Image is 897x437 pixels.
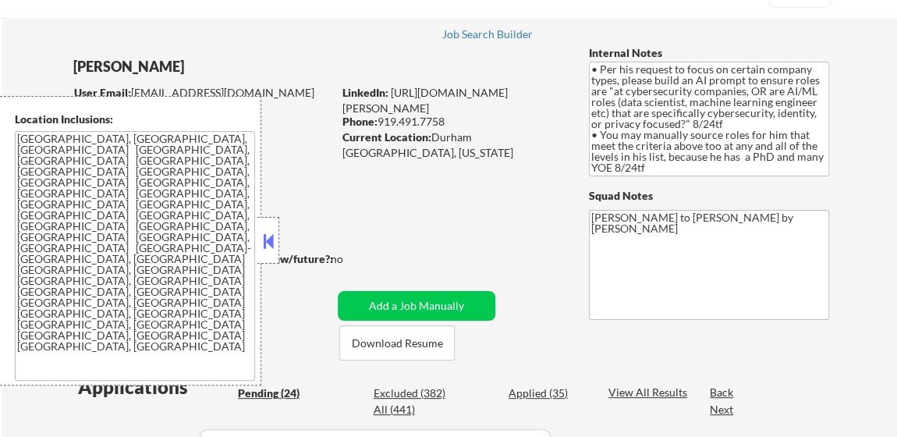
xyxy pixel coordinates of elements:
[589,188,829,204] div: Squad Notes
[342,130,431,144] strong: Current Location:
[78,378,232,396] div: Applications
[73,57,394,76] div: [PERSON_NAME]
[608,385,692,400] div: View All Results
[342,86,388,99] strong: LinkedIn:
[338,291,495,321] button: Add a Job Manually
[710,385,735,400] div: Back
[342,130,563,160] div: Durham [GEOGRAPHIC_DATA], [US_STATE]
[710,402,735,417] div: Next
[589,45,829,61] div: Internal Notes
[15,112,255,127] div: Location Inclusions:
[339,325,455,361] button: Download Resume
[331,251,375,267] div: no
[441,29,533,40] div: Job Search Builder
[373,385,451,401] div: Excluded (382)
[238,385,316,401] div: Pending (24)
[509,385,587,401] div: Applied (35)
[74,85,332,101] div: [EMAIL_ADDRESS][DOMAIN_NAME]
[74,86,131,99] strong: User Email:
[373,402,451,417] div: All (441)
[342,86,508,115] a: [URL][DOMAIN_NAME][PERSON_NAME]
[342,115,378,128] strong: Phone:
[342,114,563,130] div: 919.491.7758
[441,28,533,44] a: Job Search Builder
